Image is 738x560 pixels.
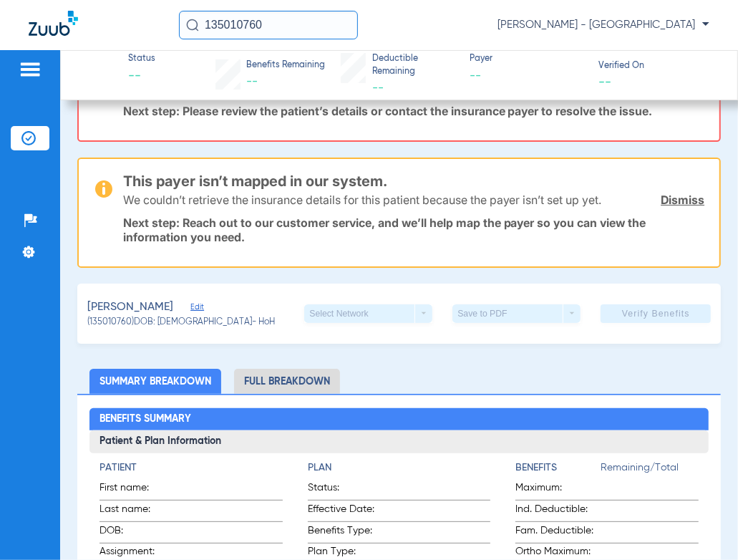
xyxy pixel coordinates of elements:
[497,18,709,32] span: [PERSON_NAME] - [GEOGRAPHIC_DATA]
[179,11,358,39] input: Search for patients
[372,82,384,94] span: --
[666,491,738,560] iframe: Chat Widget
[89,369,221,394] li: Summary Breakdown
[123,104,705,118] p: Next step: Please review the patient’s details or contact the insurance payer to resolve the issue.
[515,523,601,543] span: Fam. Deductible:
[99,460,283,475] h4: Patient
[99,481,170,500] span: First name:
[308,523,413,543] span: Benefits Type:
[186,19,199,32] img: Search Icon
[601,460,699,481] span: Remaining/Total
[87,299,173,317] span: [PERSON_NAME]
[123,216,705,244] p: Next step: Reach out to our customer service, and we’ll help map the payer so you can view the in...
[470,53,586,66] span: Payer
[95,180,112,198] img: warning-icon
[515,502,601,521] span: Ind. Deductible:
[308,481,413,500] span: Status:
[246,59,325,72] span: Benefits Remaining
[89,408,709,431] h2: Benefits Summary
[661,193,704,207] a: Dismiss
[598,74,611,89] span: --
[234,369,340,394] li: Full Breakdown
[123,174,705,188] h3: This payer isn’t mapped in our system.
[87,317,275,329] span: (135010760) DOB: [DEMOGRAPHIC_DATA] - HoH
[308,460,491,475] h4: Plan
[515,460,601,475] h4: Benefits
[29,11,78,36] img: Zuub Logo
[89,430,709,453] h3: Patient & Plan Information
[470,67,586,85] span: --
[99,502,170,521] span: Last name:
[515,460,601,481] app-breakdown-title: Benefits
[123,193,602,207] p: We couldn’t retrieve the insurance details for this patient because the payer isn’t set up yet.
[99,523,170,543] span: DOB:
[128,53,155,66] span: Status
[246,76,258,87] span: --
[372,53,457,78] span: Deductible Remaining
[308,502,413,521] span: Effective Date:
[19,61,42,78] img: hamburger-icon
[515,481,601,500] span: Maximum:
[128,67,155,85] span: --
[190,302,203,316] span: Edit
[598,60,714,73] span: Verified On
